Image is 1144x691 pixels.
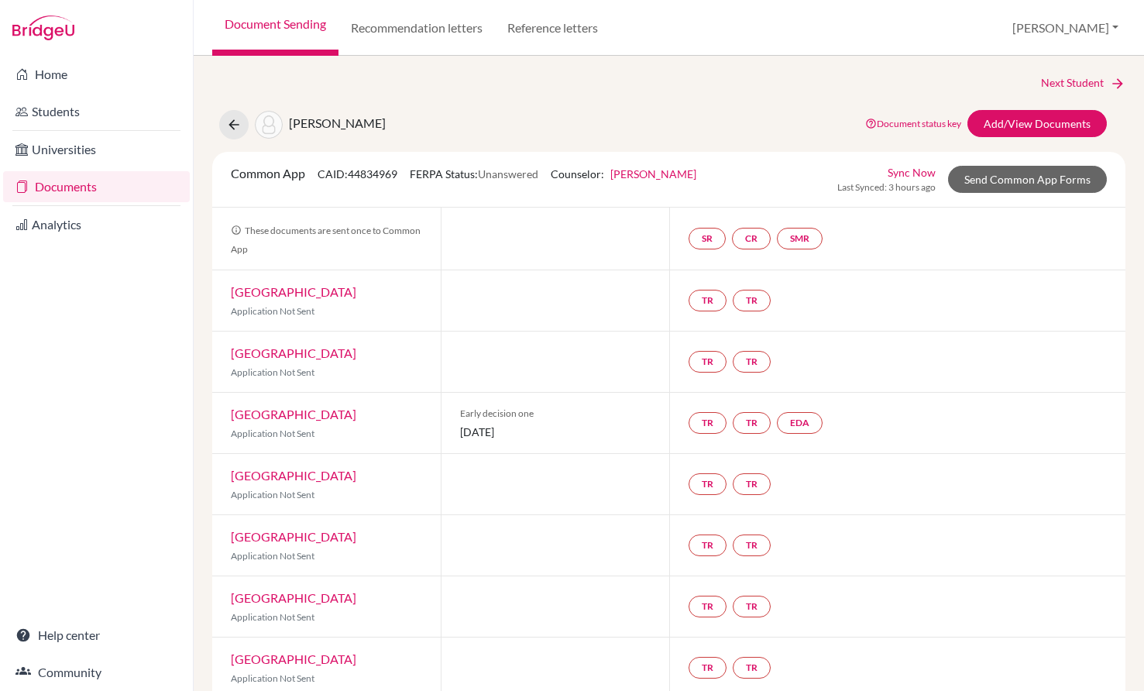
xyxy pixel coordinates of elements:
span: Application Not Sent [231,672,314,684]
a: Home [3,59,190,90]
a: CR [732,228,771,249]
a: Community [3,657,190,688]
a: TR [689,473,727,495]
a: TR [733,290,771,311]
span: Unanswered [478,167,538,180]
a: TR [689,596,727,617]
a: [GEOGRAPHIC_DATA] [231,651,356,666]
a: TR [733,535,771,556]
span: [DATE] [460,424,651,440]
span: These documents are sent once to Common App [231,225,421,255]
a: Add/View Documents [967,110,1107,137]
span: Counselor: [551,167,696,180]
a: Next Student [1041,74,1125,91]
a: TR [733,473,771,495]
a: TR [733,657,771,679]
a: Send Common App Forms [948,166,1107,193]
a: TR [689,535,727,556]
a: [GEOGRAPHIC_DATA] [231,345,356,360]
span: Application Not Sent [231,489,314,500]
a: Documents [3,171,190,202]
button: [PERSON_NAME] [1005,13,1125,43]
span: Application Not Sent [231,550,314,562]
span: Early decision one [460,407,651,421]
a: TR [733,412,771,434]
a: Sync Now [888,164,936,180]
span: Application Not Sent [231,366,314,378]
a: SR [689,228,726,249]
a: TR [689,412,727,434]
a: TR [689,290,727,311]
a: Students [3,96,190,127]
a: Document status key [865,118,961,129]
a: [GEOGRAPHIC_DATA] [231,284,356,299]
a: Analytics [3,209,190,240]
a: TR [733,351,771,373]
span: Application Not Sent [231,305,314,317]
a: [GEOGRAPHIC_DATA] [231,407,356,421]
a: TR [689,657,727,679]
a: SMR [777,228,823,249]
img: Bridge-U [12,15,74,40]
a: [PERSON_NAME] [610,167,696,180]
span: Application Not Sent [231,428,314,439]
span: FERPA Status: [410,167,538,180]
a: [GEOGRAPHIC_DATA] [231,529,356,544]
a: [GEOGRAPHIC_DATA] [231,468,356,483]
a: Help center [3,620,190,651]
a: TR [733,596,771,617]
a: [GEOGRAPHIC_DATA] [231,590,356,605]
span: CAID: 44834969 [318,167,397,180]
span: Application Not Sent [231,611,314,623]
span: Last Synced: 3 hours ago [837,180,936,194]
a: EDA [777,412,823,434]
span: [PERSON_NAME] [289,115,386,130]
a: TR [689,351,727,373]
a: Universities [3,134,190,165]
span: Common App [231,166,305,180]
